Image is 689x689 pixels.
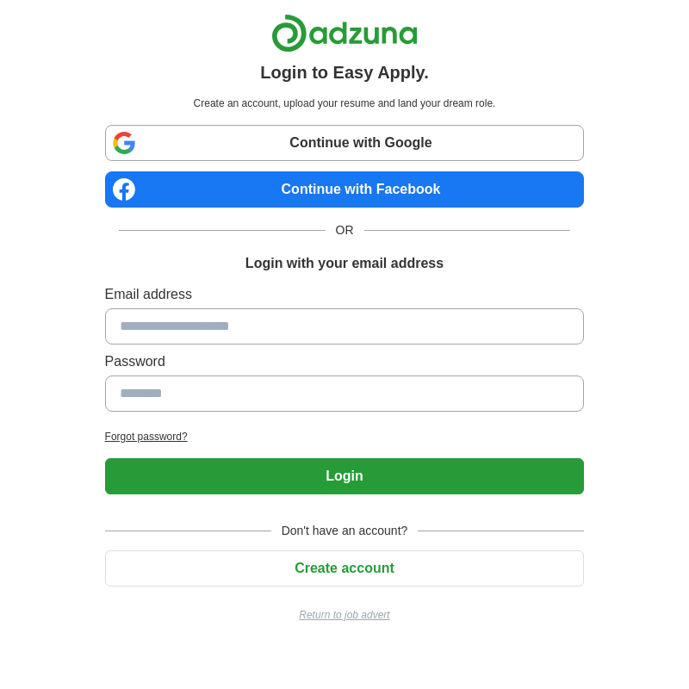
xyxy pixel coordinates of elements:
[326,221,364,239] span: OR
[105,284,585,305] label: Email address
[105,125,585,161] a: Continue with Google
[109,96,581,111] p: Create an account, upload your resume and land your dream role.
[245,253,444,274] h1: Login with your email address
[105,351,585,372] label: Password
[105,458,585,494] button: Login
[105,607,585,623] a: Return to job advert
[260,59,429,85] h1: Login to Easy Apply.
[105,171,585,208] a: Continue with Facebook
[105,429,585,444] a: Forgot password?
[271,522,419,540] span: Don't have an account?
[271,14,418,53] img: Adzuna logo
[105,561,585,575] a: Create account
[105,550,585,587] button: Create account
